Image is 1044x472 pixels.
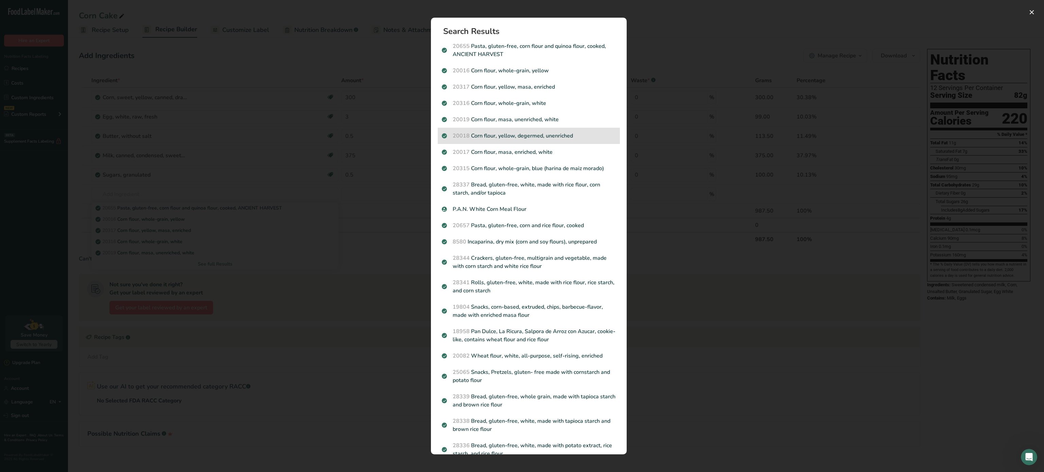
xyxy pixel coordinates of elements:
p: Corn flour, whole-grain, yellow [442,67,616,75]
span: 19804 [453,303,470,311]
span: 25065 [453,368,470,376]
span: 28341 [453,279,470,286]
span: 20016 [453,67,470,74]
p: Bread, gluten-free, whole grain, made with tapioca starch and brown rice flour [442,393,616,409]
p: Corn flour, whole-grain, blue (harina de maiz morado) [442,164,616,173]
p: Crackers, gluten-free, multigrain and vegetable, made with corn starch and white rice flour [442,254,616,270]
p: Pan Dulce, La Ricura, Salpora de Arroz con Azucar, cookie-like, contains wheat flour and rice flour [442,327,616,344]
span: 28339 [453,393,470,400]
span: 20316 [453,99,470,107]
p: Corn flour, whole-grain, white [442,99,616,107]
span: 28344 [453,254,470,262]
span: 8580 [453,238,466,246]
span: 18958 [453,328,470,335]
span: 20019 [453,116,470,123]
span: 20315 [453,165,470,172]
p: Rolls, gluten-free, white, made with rice flour, rice starch, and corn starch [442,278,616,295]
iframe: Intercom live chat [1021,449,1037,465]
span: 20017 [453,148,470,156]
p: Snacks, Pretzels, gluten- free made with cornstarch and potato flour [442,368,616,384]
p: Pasta, gluten-free, corn and rice flour, cooked [442,221,616,230]
p: Corn flour, yellow, masa, enriched [442,83,616,91]
span: 28337 [453,181,470,188]
p: Snacks, corn-based, extruded, chips, barbecue-flavor, made with enriched masa flour [442,303,616,319]
span: 20018 [453,132,470,140]
p: Corn flour, masa, unenriched, white [442,115,616,124]
span: 28336 [453,442,470,449]
span: 20082 [453,352,470,360]
p: Incaparina, dry mix (corn and soy flours), unprepared [442,238,616,246]
span: 20317 [453,83,470,91]
span: 20655 [453,42,470,50]
p: Bread, gluten-free, white, made with tapioca starch and brown rice flour [442,417,616,433]
p: Wheat flour, white, all-purpose, self-rising, enriched [442,352,616,360]
p: Pasta, gluten-free, corn flour and quinoa flour, cooked, ANCIENT HARVEST [442,42,616,58]
h1: Search Results [443,27,620,35]
span: 28338 [453,417,470,425]
p: Corn flour, masa, enriched, white [442,148,616,156]
p: P.A.N. White Corn Meal Flour [442,205,616,213]
p: Bread, gluten-free, white, made with potato extract, rice starch, and rice flour [442,441,616,458]
span: 20657 [453,222,470,229]
p: Bread, gluten-free, white, made with rice flour, corn starch, and/or tapioca [442,181,616,197]
p: Corn flour, yellow, degermed, unenriched [442,132,616,140]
